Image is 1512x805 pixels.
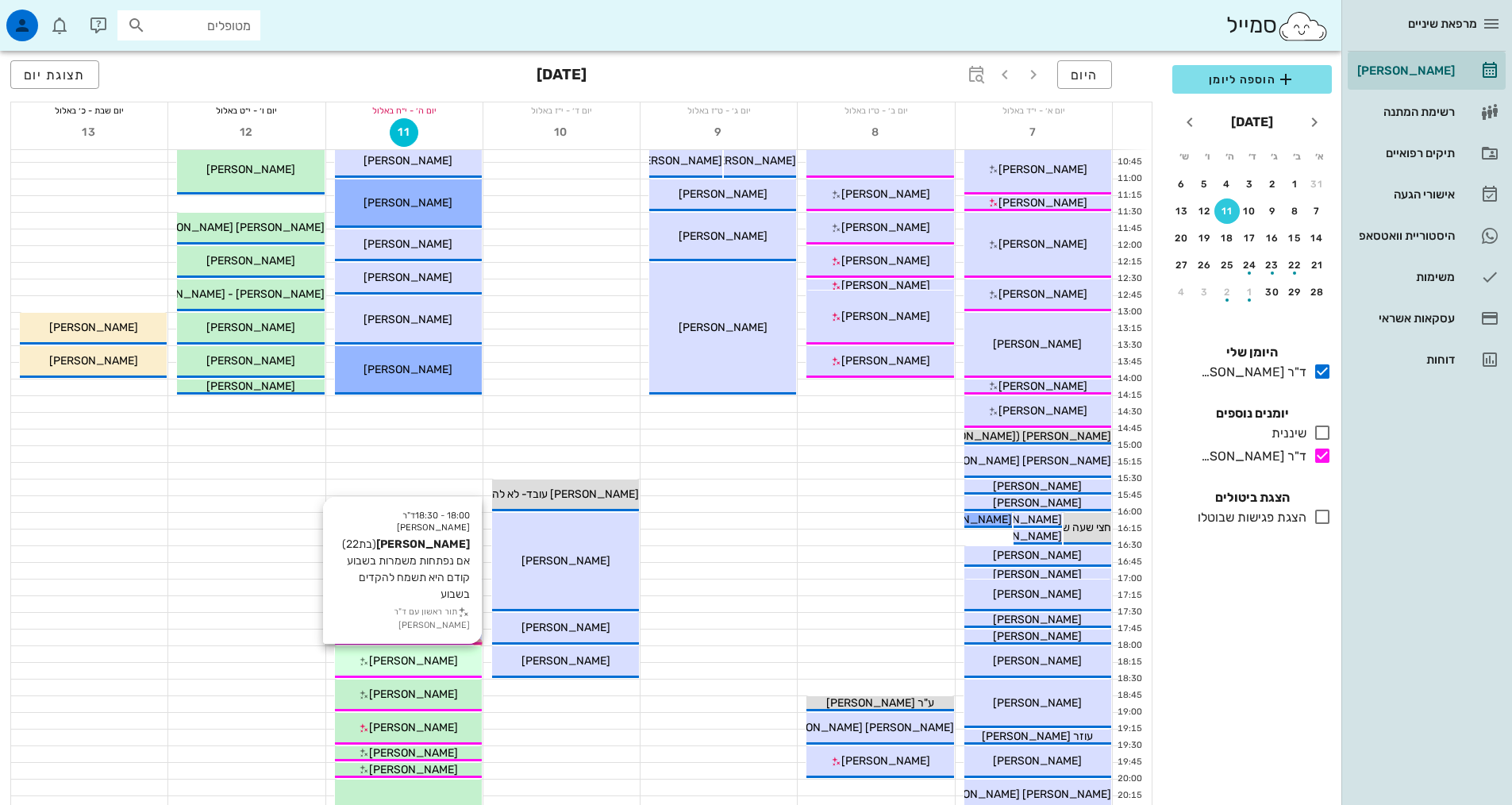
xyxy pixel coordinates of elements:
button: 15 [1283,225,1308,251]
span: [PERSON_NAME] [998,287,1087,301]
span: [PERSON_NAME] [841,221,930,234]
span: 10 [548,125,576,139]
div: 9 [1260,206,1285,217]
div: 12:00 [1113,239,1145,252]
div: 2 [1214,287,1240,298]
div: 16:00 [1113,506,1145,519]
div: 17 [1237,233,1263,244]
span: [PERSON_NAME] [993,587,1082,601]
span: [PERSON_NAME] [679,321,768,334]
div: 13 [1169,206,1195,217]
div: 14 [1305,233,1330,244]
button: 1 [1283,171,1308,197]
button: 6 [1169,171,1195,197]
div: 16:45 [1113,556,1145,569]
div: 21 [1305,260,1330,271]
div: 12:45 [1113,289,1145,302]
div: 20:00 [1113,772,1145,786]
button: היום [1057,60,1112,89]
div: 18:45 [1113,689,1145,703]
div: 13:45 [1113,356,1145,369]
span: [PERSON_NAME] [364,363,452,376]
div: 10 [1237,206,1263,217]
button: 29 [1283,279,1308,305]
span: [PERSON_NAME] [206,321,295,334]
button: 8 [862,118,891,147]
div: סמייל [1226,9,1329,43]
span: [PERSON_NAME] [993,480,1082,493]
span: [PERSON_NAME] ([PERSON_NAME]) [923,429,1111,443]
button: 26 [1192,252,1218,278]
button: 2 [1214,279,1240,305]
div: 13:30 [1113,339,1145,352]
div: 17:00 [1113,572,1145,586]
div: 4 [1214,179,1240,190]
div: 15:00 [1113,439,1145,453]
div: 16 [1260,233,1285,244]
button: הוספה ליומן [1172,65,1332,94]
button: 24 [1237,252,1263,278]
span: [PERSON_NAME] [993,549,1082,562]
button: 18 [1214,225,1240,251]
span: [PERSON_NAME] [998,404,1087,418]
span: תצוגת יום [24,67,86,83]
th: ד׳ [1241,143,1262,170]
a: משימות [1348,258,1506,296]
span: [PERSON_NAME] [993,496,1082,510]
button: 22 [1283,252,1308,278]
span: [PERSON_NAME] [993,754,1082,768]
div: תיקים רפואיים [1354,147,1455,160]
h4: הצגת ביטולים [1172,488,1332,507]
button: 8 [1283,198,1308,224]
a: דוחות [1348,341,1506,379]
div: 17:45 [1113,622,1145,636]
div: יום ו׳ - י״ט באלול [168,102,325,118]
span: [PERSON_NAME] [993,654,1082,668]
span: [PERSON_NAME] [841,279,930,292]
span: 11 [391,125,417,139]
span: [PERSON_NAME] [841,754,930,768]
span: 12 [233,125,261,139]
div: 6 [1169,179,1195,190]
th: ה׳ [1219,143,1240,170]
span: [PERSON_NAME] [PERSON_NAME] [774,721,954,734]
button: 7 [1019,118,1048,147]
div: 19:15 [1113,722,1145,736]
span: [PERSON_NAME] [206,354,295,368]
div: 14:15 [1113,389,1145,402]
a: אישורי הגעה [1348,175,1506,214]
span: [PERSON_NAME] [521,554,610,568]
span: [PERSON_NAME] [PERSON_NAME] [144,221,325,234]
a: היסטוריית וואטסאפ [1348,217,1506,255]
span: [PERSON_NAME] [993,696,1082,710]
span: [PERSON_NAME] [998,379,1087,393]
a: [PERSON_NAME] [1348,52,1506,90]
div: 15:45 [1113,489,1145,503]
div: 23 [1260,260,1285,271]
div: 29 [1283,287,1308,298]
div: 17:30 [1113,606,1145,619]
button: 10 [548,118,576,147]
span: 8 [862,125,891,139]
span: 13 [75,125,104,139]
span: [PERSON_NAME] [973,530,1062,543]
th: א׳ [1310,143,1330,170]
span: [PERSON_NAME] [206,163,295,176]
div: 17:15 [1113,589,1145,603]
span: [PERSON_NAME] [998,196,1087,210]
div: 26 [1192,260,1218,271]
h4: היומן שלי [1172,343,1332,362]
button: [DATE] [1225,106,1279,138]
div: 3 [1237,179,1263,190]
button: 13 [1169,198,1195,224]
div: 16:15 [1113,522,1145,536]
div: 1 [1283,179,1308,190]
button: 10 [1237,198,1263,224]
div: 28 [1305,287,1330,298]
div: 10:45 [1113,156,1145,169]
span: [PERSON_NAME] [841,187,930,201]
button: 20 [1169,225,1195,251]
span: [PERSON_NAME] [369,746,458,760]
div: 14:45 [1113,422,1145,436]
span: [PERSON_NAME] [206,379,295,393]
